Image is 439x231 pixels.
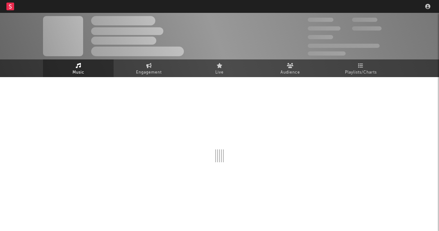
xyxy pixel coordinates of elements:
span: 100,000 [352,18,377,22]
span: Audience [280,69,300,76]
a: Music [43,59,114,77]
a: Engagement [114,59,184,77]
span: Engagement [136,69,162,76]
span: Live [215,69,224,76]
span: 50,000,000 Monthly Listeners [308,44,380,48]
span: 1,000,000 [352,26,382,31]
a: Live [184,59,255,77]
span: Jump Score: 85.0 [308,51,346,56]
span: 300,000 [308,18,333,22]
a: Playlists/Charts [325,59,396,77]
span: 100,000 [308,35,333,39]
span: Playlists/Charts [345,69,377,76]
span: 50,000,000 [308,26,340,31]
a: Audience [255,59,325,77]
span: Music [73,69,84,76]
